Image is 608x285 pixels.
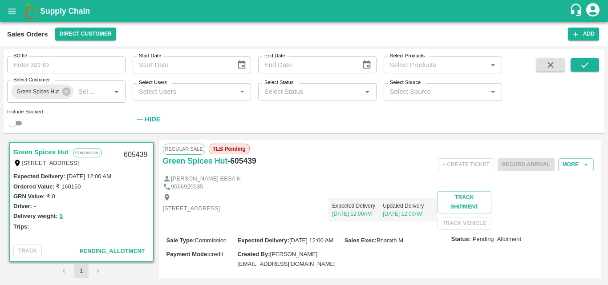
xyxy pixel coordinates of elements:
button: 0 [60,211,63,221]
label: [DATE] 12:00 AM [67,173,111,180]
nav: pagination navigation [56,264,107,278]
span: Please dispatch the trip before ending [498,161,555,168]
input: Select Users [135,86,234,97]
a: Green Spices Hut [13,146,69,158]
button: page 1 [74,264,89,278]
label: Select Users [139,79,167,86]
span: [DATE] 12:00 AM [289,237,333,244]
button: More [558,158,594,171]
p: Updated Delivery [383,202,434,210]
button: Open [487,86,499,97]
div: Sales Orders [7,28,48,40]
span: Bharath M [377,237,403,244]
p: [DATE] 12:00AM [332,210,383,218]
button: open drawer [2,1,22,21]
input: Select Status [261,86,359,97]
label: Created By : [238,251,270,257]
div: 605439 [118,145,153,165]
label: ₹ 0 [47,193,55,200]
span: credit [209,251,223,257]
label: Select Products [390,52,425,60]
label: SO ID [13,52,27,60]
label: ₹ 160150 [56,183,81,190]
strong: Hide [145,116,160,123]
div: customer-support [569,3,585,19]
input: Enter SO ID [7,56,126,73]
label: End Date [264,52,285,60]
input: Select Customer [75,86,97,97]
button: Choose date [233,56,250,73]
label: Trips: [13,223,29,230]
div: account of current user [585,2,601,20]
label: Select Status [264,79,294,86]
button: Open [361,86,373,97]
div: Include Booked [7,108,126,116]
label: Sale Type : [166,237,195,244]
p: [STREET_ADDRESS] [163,205,220,213]
img: logo [22,2,40,20]
button: Choose date [358,56,375,73]
span: Pending_Allotment [80,248,145,254]
label: Start Date [139,52,161,60]
p: Expected Delivery [332,202,383,210]
label: Status: [451,235,471,244]
label: Expected Delivery : [13,173,65,180]
span: Pending_Allotment [473,235,521,244]
span: TLB Pending [209,144,250,154]
h6: - 605439 [227,155,256,167]
p: Commission [73,148,102,157]
label: Payment Mode : [166,251,209,257]
b: Supply Chain [40,7,90,16]
a: Supply Chain [40,5,569,17]
p: [PERSON_NAME] EESA K [171,175,241,183]
input: End Date [258,56,355,73]
label: Expected Delivery : [238,237,289,244]
label: [STREET_ADDRESS] [22,160,79,166]
div: Green Spices Hut [11,84,73,99]
button: Track Shipment [437,191,491,213]
label: Select Customer [13,76,50,84]
span: Green Spices Hut [11,87,64,96]
p: 9566920535 [171,183,203,191]
label: Select Source [390,79,421,86]
label: GRN Value: [13,193,45,200]
label: - [34,203,36,209]
button: Open [111,86,122,97]
button: Open [236,86,248,97]
input: Select Products [386,59,485,71]
span: [PERSON_NAME][EMAIL_ADDRESS][DOMAIN_NAME] [238,251,336,267]
button: Add [568,28,599,40]
label: Delivery weight: [13,213,58,219]
button: Open [487,59,499,71]
a: Green Spices Hut [163,155,228,167]
label: Ordered Value: [13,183,54,190]
button: Select DC [55,28,116,40]
label: Driver: [13,203,32,209]
input: Start Date [133,56,230,73]
input: Select Source [386,86,485,97]
label: Sales Exec : [345,237,377,244]
span: Commission [195,237,227,244]
p: [DATE] 12:00AM [383,210,434,218]
button: Hide [133,112,163,127]
span: Regular Sale [163,144,205,154]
